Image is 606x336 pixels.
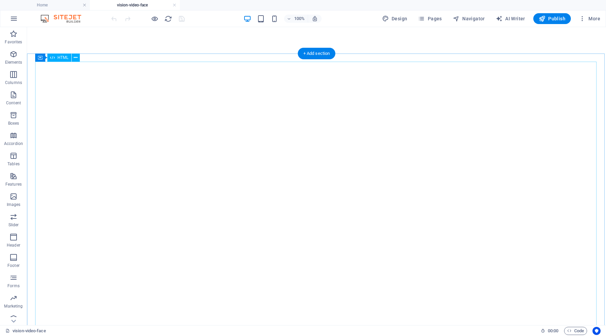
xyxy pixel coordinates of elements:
[284,15,308,23] button: 100%
[7,243,20,248] p: Header
[7,283,20,289] p: Forms
[553,328,554,333] span: :
[564,327,587,335] button: Code
[539,15,565,22] span: Publish
[4,303,23,309] p: Marketing
[379,13,410,24] button: Design
[579,15,600,22] span: More
[5,327,46,335] a: Click to cancel selection. Double-click to open Pages
[576,13,603,24] button: More
[90,1,180,9] h4: vision-video-face
[567,327,584,335] span: Code
[592,327,601,335] button: Usercentrics
[418,15,442,22] span: Pages
[298,48,335,59] div: + Add section
[4,141,23,146] p: Accordion
[533,13,571,24] button: Publish
[382,15,407,22] span: Design
[450,13,488,24] button: Navigator
[57,56,69,60] span: HTML
[5,60,22,65] p: Elements
[496,15,525,22] span: AI Writer
[164,15,172,23] i: Reload page
[5,182,22,187] p: Features
[8,222,19,228] p: Slider
[5,80,22,85] p: Columns
[164,15,172,23] button: reload
[39,15,90,23] img: Editor Logo
[5,39,22,45] p: Favorites
[7,161,20,167] p: Tables
[453,15,485,22] span: Navigator
[8,121,19,126] p: Boxes
[294,15,305,23] h6: 100%
[415,13,444,24] button: Pages
[7,263,20,268] p: Footer
[493,13,528,24] button: AI Writer
[7,202,21,207] p: Images
[548,327,558,335] span: 00 00
[312,16,318,22] i: On resize automatically adjust zoom level to fit chosen device.
[6,100,21,106] p: Content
